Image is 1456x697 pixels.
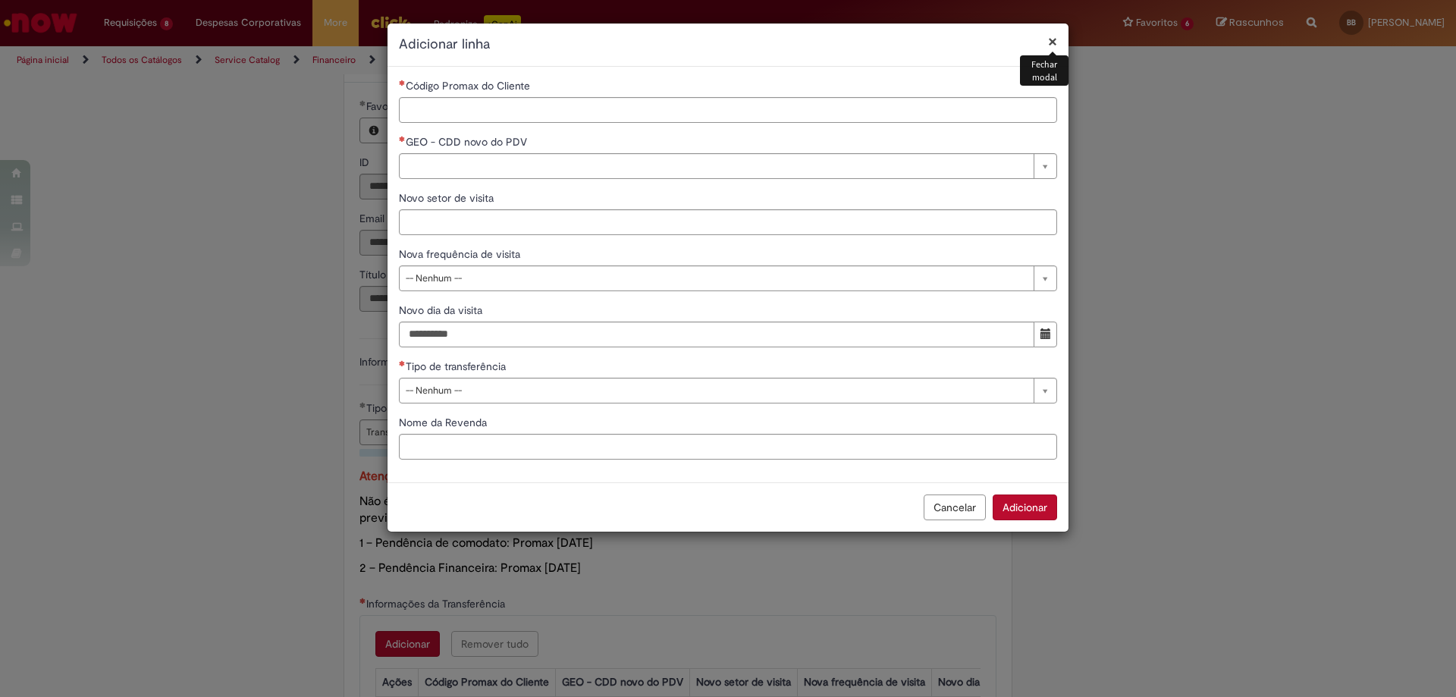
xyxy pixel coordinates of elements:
span: -- Nenhum -- [406,266,1026,290]
input: Nome da Revenda [399,434,1057,460]
input: Novo dia da visita [399,322,1034,347]
span: Nova frequência de visita [399,247,523,261]
h2: Adicionar linha [399,35,1057,55]
span: Necessários - GEO - CDD novo do PDV [406,135,530,149]
span: Necessários [399,80,406,86]
span: Novo dia da visita [399,303,485,317]
button: Fechar modal [1048,33,1057,49]
div: Fechar modal [1020,55,1068,86]
input: Novo setor de visita [399,209,1057,235]
span: Novo setor de visita [399,191,497,205]
span: Necessários [399,360,406,366]
a: Limpar campo GEO - CDD novo do PDV [399,153,1057,179]
button: Adicionar [993,494,1057,520]
span: Necessários [399,136,406,142]
span: Tipo de transferência [406,359,509,373]
span: Nome da Revenda [399,416,490,429]
span: -- Nenhum -- [406,378,1026,403]
input: Código Promax do Cliente [399,97,1057,123]
button: Cancelar [924,494,986,520]
button: Mostrar calendário para Novo dia da visita [1034,322,1057,347]
span: Código Promax do Cliente [406,79,533,93]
